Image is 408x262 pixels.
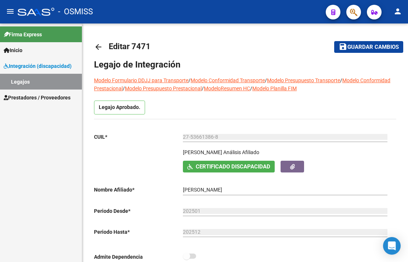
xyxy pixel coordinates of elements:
[94,186,183,194] p: Nombre Afiliado
[4,94,71,102] span: Prestadores / Proveedores
[109,42,151,51] span: Editar 7471
[94,228,183,236] p: Periodo Hasta
[4,62,72,70] span: Integración (discapacidad)
[125,85,202,91] a: Modelo Presupuesto Prestacional
[223,148,259,156] div: Análisis Afiliado
[94,77,188,83] a: Modelo Formulario DDJJ para Transporte
[191,77,265,83] a: Modelo Conformidad Transporte
[94,101,145,114] p: Legajo Aprobado.
[4,46,22,54] span: Inicio
[204,85,250,91] a: ModeloResumen HC
[94,59,396,70] h1: Legajo de Integración
[94,133,183,141] p: CUIL
[4,30,42,39] span: Firma Express
[94,43,103,51] mat-icon: arrow_back
[94,207,183,215] p: Periodo Desde
[339,42,347,51] mat-icon: save
[58,4,93,20] span: - OSMISS
[334,41,403,52] button: Guardar cambios
[6,7,15,16] mat-icon: menu
[393,7,402,16] mat-icon: person
[196,164,270,170] span: Certificado Discapacidad
[183,161,275,172] button: Certificado Discapacidad
[347,44,399,51] span: Guardar cambios
[183,148,222,156] p: [PERSON_NAME]
[383,237,401,255] div: Open Intercom Messenger
[267,77,340,83] a: Modelo Presupuesto Transporte
[252,85,297,91] a: Modelo Planilla FIM
[94,253,183,261] p: Admite Dependencia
